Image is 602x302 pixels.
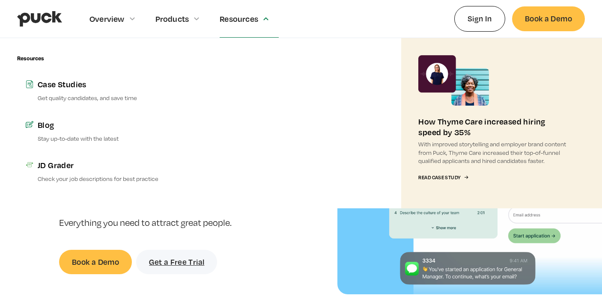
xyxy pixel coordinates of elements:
div: Read Case Study [418,175,460,181]
div: Case Studies [38,79,192,89]
div: Resources [220,14,258,24]
a: Book a Demo [59,250,132,274]
p: With improved storytelling and employer brand content from Puck, Thyme Care increased their top-o... [418,140,568,165]
a: Case StudiesGet quality candidates, and save time [17,70,201,110]
div: How Thyme Care increased hiring speed by 35% [418,116,568,137]
a: Book a Demo [512,6,585,31]
a: JD GraderCheck your job descriptions for best practice [17,151,201,191]
div: Overview [89,14,125,24]
p: Check your job descriptions for best practice [38,175,192,183]
h1: Get quality candidates, and save time [59,126,262,210]
p: Stay up-to-date with the latest [38,134,192,142]
a: Get a Free Trial [136,250,217,274]
div: JD Grader [38,160,192,170]
div: Resources [17,55,44,62]
p: Everything you need to attract great people. [59,217,262,229]
div: Blog [38,119,192,130]
a: How Thyme Care increased hiring speed by 35%With improved storytelling and employer brand content... [401,38,585,208]
a: BlogStay up-to-date with the latest [17,111,201,151]
a: Sign In [454,6,505,31]
div: Products [155,14,189,24]
p: Get quality candidates, and save time [38,94,192,102]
